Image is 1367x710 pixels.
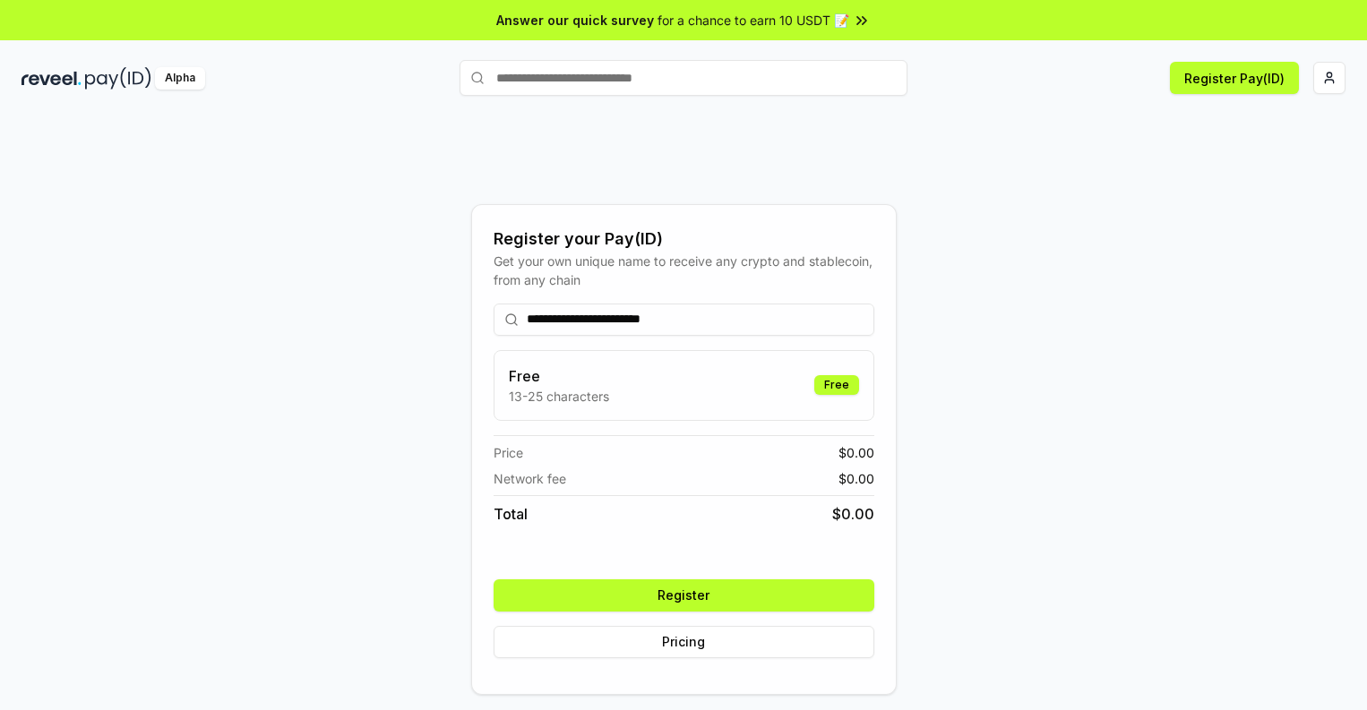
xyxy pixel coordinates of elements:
[21,67,82,90] img: reveel_dark
[496,11,654,30] span: Answer our quick survey
[494,579,874,612] button: Register
[838,469,874,488] span: $ 0.00
[494,469,566,488] span: Network fee
[509,365,609,387] h3: Free
[838,443,874,462] span: $ 0.00
[85,67,151,90] img: pay_id
[494,626,874,658] button: Pricing
[509,387,609,406] p: 13-25 characters
[832,503,874,525] span: $ 0.00
[1170,62,1299,94] button: Register Pay(ID)
[814,375,859,395] div: Free
[658,11,849,30] span: for a chance to earn 10 USDT 📝
[494,252,874,289] div: Get your own unique name to receive any crypto and stablecoin, from any chain
[494,443,523,462] span: Price
[494,503,528,525] span: Total
[494,227,874,252] div: Register your Pay(ID)
[155,67,205,90] div: Alpha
